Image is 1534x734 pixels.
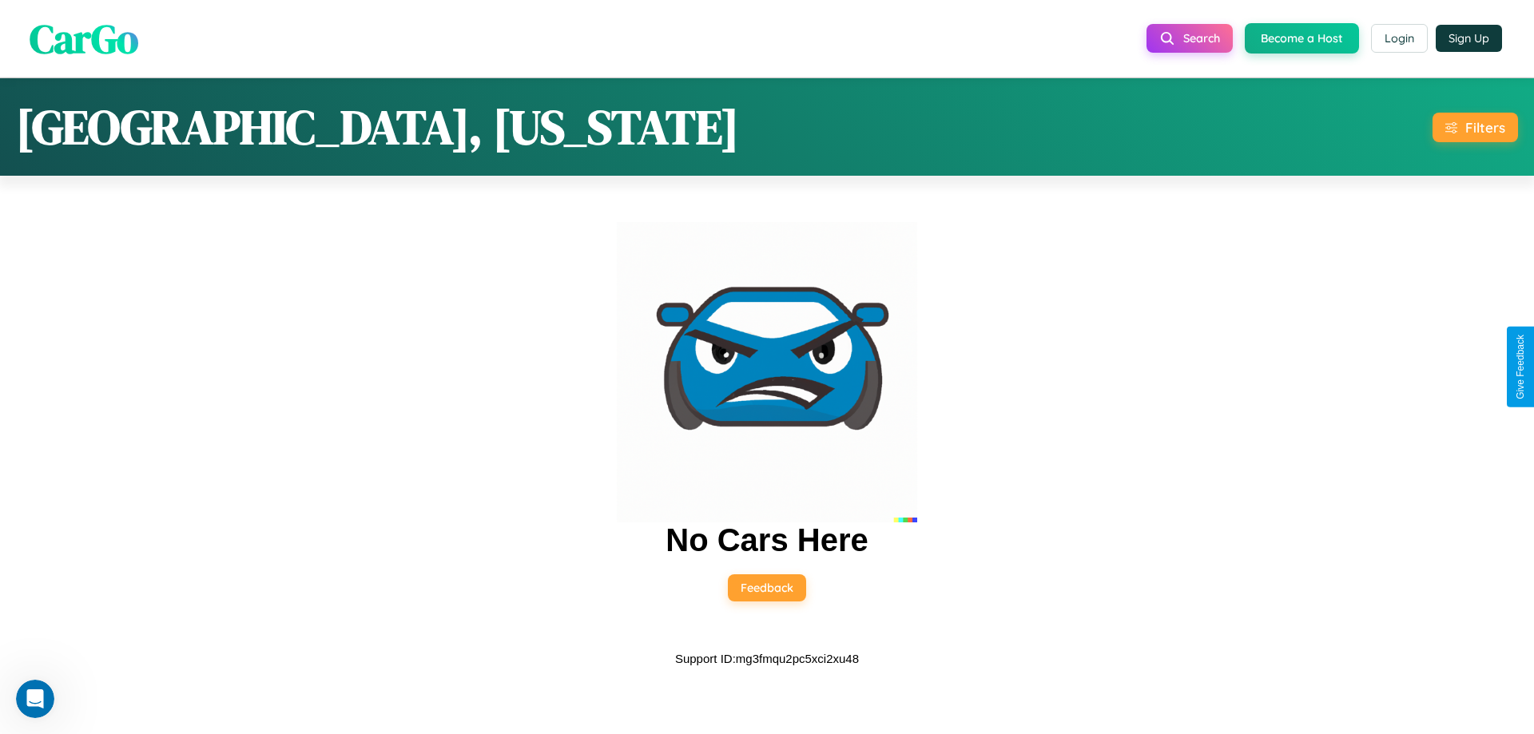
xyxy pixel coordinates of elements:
div: Filters [1465,119,1505,136]
button: Sign Up [1436,25,1502,52]
button: Search [1147,24,1233,53]
h1: [GEOGRAPHIC_DATA], [US_STATE] [16,94,739,160]
button: Become a Host [1245,23,1359,54]
img: car [617,222,917,522]
p: Support ID: mg3fmqu2pc5xci2xu48 [675,648,859,669]
span: Search [1183,31,1220,46]
button: Feedback [728,574,806,601]
div: Give Feedback [1515,335,1526,399]
h2: No Cars Here [666,522,868,558]
button: Filters [1433,113,1518,142]
button: Login [1371,24,1428,53]
iframe: Intercom live chat [16,680,54,718]
span: CarGo [30,10,138,65]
